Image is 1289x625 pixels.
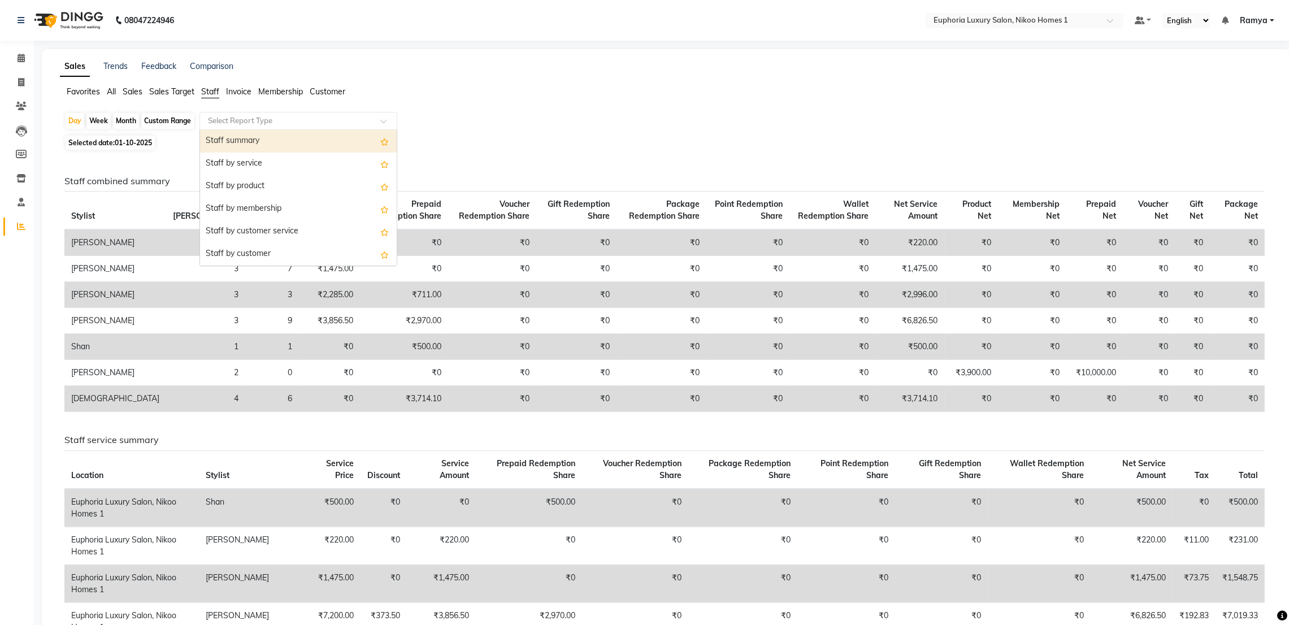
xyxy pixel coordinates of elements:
[999,229,1067,256] td: ₹0
[582,565,688,602] td: ₹0
[64,386,166,412] td: [DEMOGRAPHIC_DATA]
[688,527,797,565] td: ₹0
[1067,360,1123,386] td: ₹10,000.00
[1173,527,1216,565] td: ₹11.00
[360,256,448,282] td: ₹0
[199,129,397,266] ng-dropdown-panel: Options list
[1067,334,1123,360] td: ₹0
[1216,565,1265,602] td: ₹1,548.75
[123,86,142,97] span: Sales
[875,308,944,334] td: ₹6,826.50
[1216,527,1265,565] td: ₹231.00
[1195,470,1209,480] span: Tax
[1240,15,1268,27] span: Ramya
[367,470,400,480] span: Discount
[64,527,199,565] td: Euphoria Luxury Salon, Nikoo Homes 1
[988,527,1091,565] td: ₹0
[60,57,90,77] a: Sales
[999,282,1067,308] td: ₹0
[688,565,797,602] td: ₹0
[448,282,536,308] td: ₹0
[380,157,389,171] span: Add this report to Favorites List
[536,282,617,308] td: ₹0
[66,136,155,150] span: Selected date:
[103,61,128,71] a: Trends
[789,256,875,282] td: ₹0
[1123,282,1175,308] td: ₹0
[1123,386,1175,412] td: ₹0
[919,458,982,480] span: Gift Redemption Share
[166,256,245,282] td: 3
[301,527,361,565] td: ₹220.00
[301,489,361,527] td: ₹500.00
[361,527,407,565] td: ₹0
[999,386,1067,412] td: ₹0
[1210,282,1265,308] td: ₹0
[245,256,299,282] td: 7
[360,386,448,412] td: ₹3,714.10
[789,229,875,256] td: ₹0
[407,527,476,565] td: ₹220.00
[945,334,999,360] td: ₹0
[875,334,944,360] td: ₹500.00
[115,138,152,147] span: 01-10-2025
[206,470,229,480] span: Stylist
[380,202,389,216] span: Add this report to Favorites List
[1175,334,1210,360] td: ₹0
[258,86,303,97] span: Membership
[715,199,783,221] span: Point Redemption Share
[64,565,199,602] td: Euphoria Luxury Salon, Nikoo Homes 1
[789,282,875,308] td: ₹0
[1067,282,1123,308] td: ₹0
[245,360,299,386] td: 0
[226,86,251,97] span: Invoice
[380,248,389,261] span: Add this report to Favorites List
[245,386,299,412] td: 6
[380,180,389,193] span: Add this report to Favorites List
[1123,229,1175,256] td: ₹0
[448,229,536,256] td: ₹0
[64,256,166,282] td: [PERSON_NAME]
[64,489,199,527] td: Euphoria Luxury Salon, Nikoo Homes 1
[141,113,194,129] div: Custom Range
[798,527,896,565] td: ₹0
[548,199,610,221] span: Gift Redemption Share
[199,565,301,602] td: [PERSON_NAME]
[29,5,106,36] img: logo
[1123,256,1175,282] td: ₹0
[166,229,245,256] td: 1
[360,334,448,360] td: ₹500.00
[1210,360,1265,386] td: ₹0
[190,61,233,71] a: Comparison
[945,256,999,282] td: ₹0
[999,256,1067,282] td: ₹0
[360,308,448,334] td: ₹2,970.00
[476,527,582,565] td: ₹0
[1216,489,1265,527] td: ₹500.00
[536,308,617,334] td: ₹0
[617,256,706,282] td: ₹0
[789,308,875,334] td: ₹0
[798,489,896,527] td: ₹0
[875,360,944,386] td: ₹0
[166,308,245,334] td: 3
[361,489,407,527] td: ₹0
[67,86,100,97] span: Favorites
[895,565,988,602] td: ₹0
[1122,458,1166,480] span: Net Service Amount
[141,61,176,71] a: Feedback
[1239,470,1258,480] span: Total
[448,334,536,360] td: ₹0
[1175,282,1210,308] td: ₹0
[310,86,345,97] span: Customer
[1175,386,1210,412] td: ₹0
[299,334,360,360] td: ₹0
[200,153,397,175] div: Staff by service
[963,199,992,221] span: Product Net
[113,113,139,129] div: Month
[245,282,299,308] td: 3
[875,229,944,256] td: ₹220.00
[200,175,397,198] div: Staff by product
[536,360,617,386] td: ₹0
[86,113,111,129] div: Week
